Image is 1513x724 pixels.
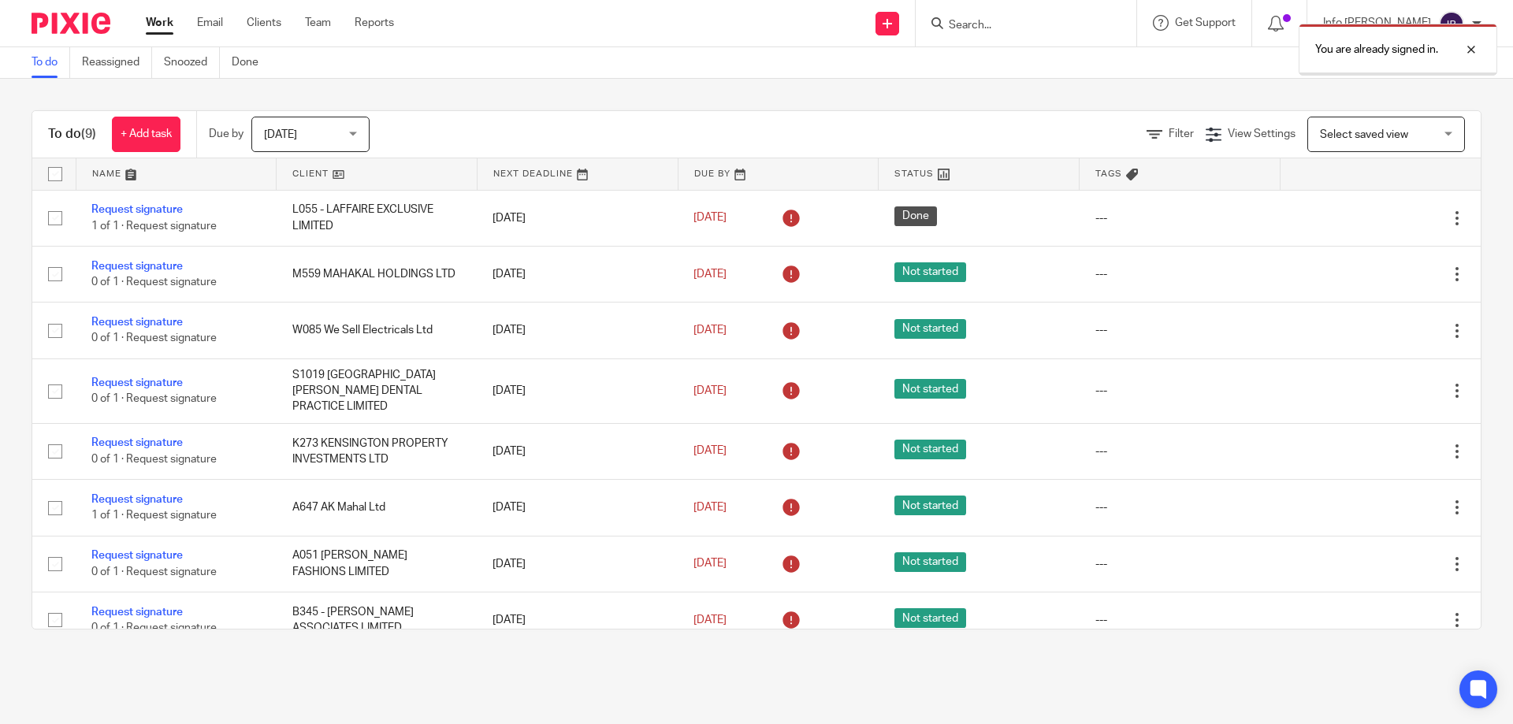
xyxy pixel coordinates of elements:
span: Tags [1095,169,1122,178]
span: 0 of 1 · Request signature [91,622,217,633]
span: Not started [894,379,966,399]
span: Filter [1169,128,1194,139]
a: Request signature [91,377,183,388]
a: Reassigned [82,47,152,78]
a: Request signature [91,607,183,618]
td: [DATE] [477,246,678,302]
span: Not started [894,262,966,282]
span: [DATE] [693,446,727,457]
span: Not started [894,552,966,572]
a: Request signature [91,204,183,215]
td: M559 MAHAKAL HOLDINGS LTD [277,246,478,302]
span: 0 of 1 · Request signature [91,454,217,465]
span: [DATE] [264,129,297,140]
span: [DATE] [693,213,727,224]
img: svg%3E [1439,11,1464,36]
a: Done [232,47,270,78]
a: Email [197,15,223,31]
td: [DATE] [477,592,678,648]
span: [DATE] [693,559,727,570]
td: W085 We Sell Electricals Ltd [277,303,478,358]
a: Request signature [91,494,183,505]
div: --- [1095,322,1265,338]
span: 1 of 1 · Request signature [91,510,217,521]
td: [DATE] [477,423,678,479]
p: You are already signed in. [1315,42,1438,58]
span: Not started [894,608,966,628]
div: --- [1095,556,1265,572]
td: B345 - [PERSON_NAME] ASSOCIATES LIMITED [277,592,478,648]
span: Select saved view [1320,129,1408,140]
td: K273 KENSINGTON PROPERTY INVESTMENTS LTD [277,423,478,479]
div: --- [1095,444,1265,459]
a: + Add task [112,117,180,152]
span: [DATE] [693,269,727,280]
div: --- [1095,612,1265,628]
a: Request signature [91,261,183,272]
a: Team [305,15,331,31]
span: (9) [81,128,96,140]
a: Request signature [91,317,183,328]
h1: To do [48,126,96,143]
a: Snoozed [164,47,220,78]
a: Request signature [91,550,183,561]
span: [DATE] [693,325,727,336]
td: [DATE] [477,480,678,536]
td: [DATE] [477,536,678,592]
span: 0 of 1 · Request signature [91,277,217,288]
img: Pixie [32,13,110,34]
td: [DATE] [477,358,678,423]
a: Request signature [91,437,183,448]
td: A647 AK Mahal Ltd [277,480,478,536]
span: [DATE] [693,385,727,396]
div: --- [1095,383,1265,399]
td: S1019 [GEOGRAPHIC_DATA][PERSON_NAME] DENTAL PRACTICE LIMITED [277,358,478,423]
td: A051 [PERSON_NAME] FASHIONS LIMITED [277,536,478,592]
span: View Settings [1228,128,1296,139]
a: Work [146,15,173,31]
div: --- [1095,266,1265,282]
span: 1 of 1 · Request signature [91,221,217,232]
span: 0 of 1 · Request signature [91,393,217,404]
p: Due by [209,126,243,142]
div: --- [1095,210,1265,226]
span: 0 of 1 · Request signature [91,566,217,577]
span: Done [894,206,937,226]
a: Clients [247,15,281,31]
span: [DATE] [693,614,727,626]
td: [DATE] [477,190,678,246]
span: Not started [894,440,966,459]
a: Reports [355,15,394,31]
td: L055 - LAFFAIRE EXCLUSIVE LIMITED [277,190,478,246]
a: To do [32,47,70,78]
span: Not started [894,319,966,339]
div: --- [1095,499,1265,515]
span: 0 of 1 · Request signature [91,333,217,344]
span: [DATE] [693,502,727,513]
td: [DATE] [477,303,678,358]
span: Not started [894,496,966,515]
